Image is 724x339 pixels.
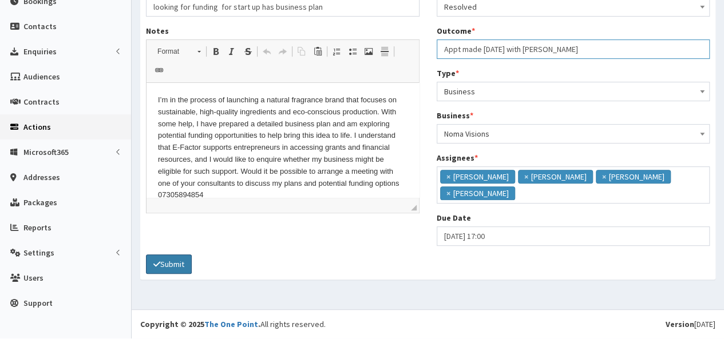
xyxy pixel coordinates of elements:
a: Link (Ctrl+L) [151,63,167,78]
span: Settings [23,248,54,258]
strong: Copyright © 2025 . [140,319,260,329]
label: Outcome [437,25,475,37]
span: × [446,171,450,182]
button: Submit [146,254,192,274]
p: I’m in the process of launching a natural fragrance brand that focuses on sustainable, high-quali... [11,11,261,118]
label: Notes [146,25,169,37]
span: Enquiries [23,46,57,57]
span: Noma Visions [444,126,703,142]
a: Bold (Ctrl+B) [208,44,224,59]
span: Audiences [23,71,60,82]
span: Noma Visions [437,124,710,143]
a: Undo (Ctrl+Z) [259,44,275,59]
label: Business [437,110,473,121]
a: Format [151,43,207,59]
span: Drag to resize [411,205,417,210]
span: Reports [23,222,52,233]
span: × [446,188,450,199]
span: Business [444,83,703,99]
label: Type [437,67,459,79]
span: Contacts [23,21,57,31]
span: Users [23,273,43,283]
a: Insert/Remove Bulleted List [345,44,361,59]
a: Strike Through [240,44,256,59]
div: [DATE] [666,318,715,330]
li: Gina Waterhouse [596,170,671,184]
li: Julie Sweeney [518,170,593,184]
li: Paul Slade [440,186,515,200]
a: The One Point [204,319,258,329]
a: Insert/Remove Numbered List [329,44,345,59]
span: Actions [23,122,51,132]
label: Assignees [437,152,478,163]
a: Insert Horizontal Line [377,44,393,59]
span: Microsoft365 [23,147,69,157]
span: × [602,171,606,182]
b: Version [666,319,694,329]
a: Image [361,44,377,59]
span: × [524,171,528,182]
a: Paste (Ctrl+V) [310,44,326,59]
a: Copy (Ctrl+C) [294,44,310,59]
span: Support [23,298,53,308]
a: Italic (Ctrl+I) [224,44,240,59]
span: Business [437,82,710,101]
span: Packages [23,197,57,208]
span: Format [152,44,192,59]
span: Contracts [23,97,60,107]
iframe: Rich Text Editor, notes [147,83,419,197]
li: Catherine Espin [440,170,515,184]
label: Due Date [437,212,471,224]
footer: All rights reserved. [132,309,724,338]
a: Redo (Ctrl+Y) [275,44,291,59]
span: Addresses [23,172,60,182]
